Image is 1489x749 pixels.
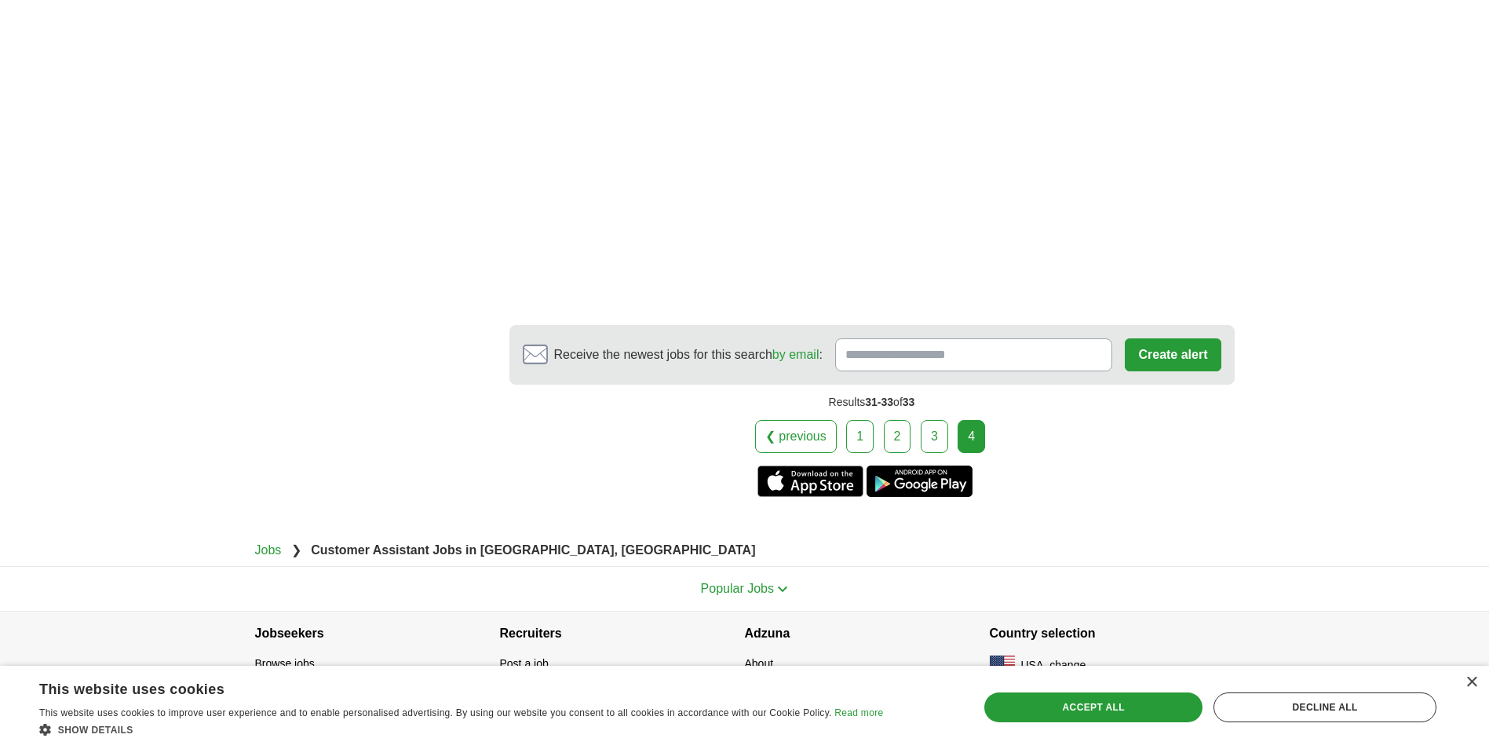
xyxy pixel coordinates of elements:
span: This website uses cookies to improve user experience and to enable personalised advertising. By u... [39,707,832,718]
a: Get the iPhone app [757,466,863,497]
a: About [745,657,774,670]
strong: Customer Assistant Jobs in [GEOGRAPHIC_DATA], [GEOGRAPHIC_DATA] [311,543,755,557]
button: Create alert [1125,338,1221,371]
span: 31-33 [865,396,893,408]
span: Popular Jobs [701,582,774,595]
span: USA [1021,657,1044,674]
a: 1 [846,420,874,453]
div: Accept all [984,692,1203,722]
img: toggle icon [777,586,788,593]
a: ❮ previous [755,420,837,453]
a: Post a job [500,657,549,670]
div: Decline all [1213,692,1436,722]
img: US flag [990,656,1015,674]
span: Receive the newest jobs for this search : [554,345,823,364]
span: Show details [58,725,133,736]
a: Read more, opens a new window [834,707,883,718]
div: This website uses cookies [39,675,844,699]
div: Results of [509,385,1235,420]
div: 4 [958,420,985,453]
span: ❯ [291,543,301,557]
h4: Country selection [990,612,1235,656]
a: Get the Android app [867,466,973,497]
a: 3 [921,420,948,453]
div: Show details [39,722,883,737]
button: change [1049,657,1086,674]
div: Close [1465,677,1477,689]
a: 2 [884,420,911,453]
a: by email [772,348,819,361]
span: 33 [903,396,915,408]
a: Jobs [255,543,282,557]
a: Browse jobs [255,657,315,670]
